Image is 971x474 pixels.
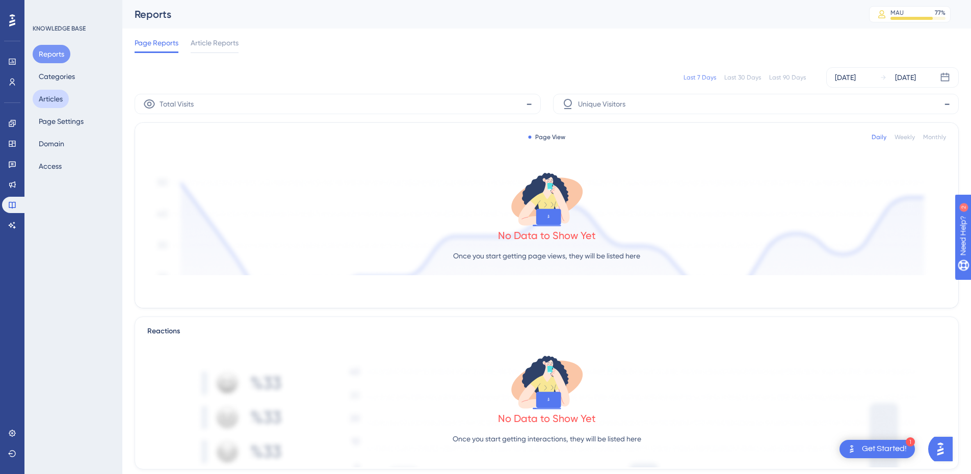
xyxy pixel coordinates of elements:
div: Last 7 Days [684,73,716,82]
button: Page Settings [33,112,90,130]
div: MAU [890,9,904,17]
div: Open Get Started! checklist, remaining modules: 1 [839,440,915,458]
span: - [944,96,950,112]
div: Reactions [147,325,946,337]
div: 1 [906,437,915,446]
iframe: UserGuiding AI Assistant Launcher [928,434,959,464]
div: Reports [135,7,844,21]
div: 2 [71,5,74,13]
div: Last 90 Days [769,73,806,82]
div: No Data to Show Yet [498,411,596,426]
p: Once you start getting interactions, they will be listed here [453,433,641,445]
div: 77 % [935,9,946,17]
span: - [526,96,532,112]
div: Get Started! [862,443,907,455]
button: Access [33,157,68,175]
div: Page View [528,133,565,141]
span: Total Visits [160,98,194,110]
span: Need Help? [24,3,64,15]
span: Unique Visitors [578,98,625,110]
div: Weekly [895,133,915,141]
button: Reports [33,45,70,63]
div: Daily [872,133,886,141]
span: Article Reports [191,37,239,49]
button: Categories [33,67,81,86]
div: Last 30 Days [724,73,761,82]
div: [DATE] [895,71,916,84]
div: No Data to Show Yet [498,228,596,243]
p: Once you start getting page views, they will be listed here [453,250,640,262]
div: [DATE] [835,71,856,84]
span: Page Reports [135,37,178,49]
div: KNOWLEDGE BASE [33,24,86,33]
div: Monthly [923,133,946,141]
button: Articles [33,90,69,108]
img: launcher-image-alternative-text [846,443,858,455]
button: Domain [33,135,70,153]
